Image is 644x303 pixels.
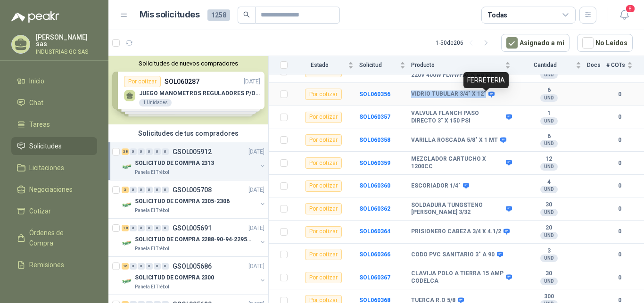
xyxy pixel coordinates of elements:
[516,156,581,163] b: 12
[154,225,161,231] div: 0
[11,159,97,177] a: Licitaciones
[606,62,625,68] span: # COTs
[305,226,342,237] div: Por cotizar
[359,114,390,120] a: SOL060357
[162,263,169,270] div: 0
[108,56,268,124] div: Solicitudes de nuevos compradoresPor cotizarSOL060287[DATE] JUEGO MANOMETROS REGULADORES P/OXIGEN...
[540,94,558,102] div: UND
[411,110,504,124] b: VALVULA FLANCH PASO DIRECTO 3" X 150 PSI
[162,225,169,231] div: 0
[305,180,342,192] div: Por cotizar
[122,225,129,231] div: 18
[305,134,342,146] div: Por cotizar
[130,263,137,270] div: 0
[112,60,264,67] button: Solicitudes de nuevos compradores
[606,136,633,145] b: 0
[29,184,73,195] span: Negociaciones
[411,137,498,144] b: VARILLA ROSCADA 5/8" X 1 MT
[248,262,264,271] p: [DATE]
[11,256,97,274] a: Remisiones
[11,224,97,252] a: Órdenes de Compra
[516,224,581,232] b: 20
[606,250,633,259] b: 0
[293,56,359,74] th: Estado
[29,163,64,173] span: Licitaciones
[516,110,581,117] b: 1
[11,137,97,155] a: Solicitudes
[616,7,633,24] button: 8
[154,263,161,270] div: 0
[359,205,390,212] b: SOL060362
[411,270,504,285] b: CLAVIJA POLO A TIERRA 15 AMP CODELCA
[162,148,169,155] div: 0
[411,251,495,259] b: CODO PVC SANITARIO 3" A 90
[146,187,153,193] div: 0
[122,222,266,253] a: 18 0 0 0 0 0 GSOL005691[DATE] Company LogoSOLICITUD DE COMPRA 2288-90-94-2295-96-2301-02-04Panela...
[122,148,129,155] div: 38
[606,90,633,99] b: 0
[135,207,169,214] p: Panela El Trébol
[146,148,153,155] div: 0
[122,161,133,172] img: Company Logo
[516,133,581,140] b: 6
[305,249,342,260] div: Por cotizar
[122,187,129,193] div: 3
[173,187,212,193] p: GSOL005708
[540,209,558,216] div: UND
[248,186,264,195] p: [DATE]
[411,202,504,216] b: SOLDADURA TUNGSTENO [PERSON_NAME] 3/32
[516,62,574,68] span: Cantidad
[516,56,587,74] th: Cantidad
[606,205,633,213] b: 0
[108,124,268,142] div: Solicitudes de tus compradores
[130,225,137,231] div: 0
[122,199,133,211] img: Company Logo
[36,34,97,47] p: [PERSON_NAME] sas
[411,182,461,190] b: ESCORIADOR 1/4"
[11,72,97,90] a: Inicio
[501,34,570,52] button: Asignado a mi
[122,184,266,214] a: 3 0 0 0 0 0 GSOL005708[DATE] Company LogoSOLICITUD DE COMPRA 2305-2306Panela El Trébol
[359,160,390,166] a: SOL060359
[138,263,145,270] div: 0
[359,228,390,235] b: SOL060364
[29,206,51,216] span: Cotizar
[606,56,644,74] th: # COTs
[11,94,97,112] a: Chat
[146,263,153,270] div: 0
[359,251,390,258] a: SOL060366
[138,225,145,231] div: 0
[359,62,398,68] span: Solicitud
[305,112,342,123] div: Por cotizar
[516,270,581,278] b: 30
[29,119,50,130] span: Tareas
[122,146,266,176] a: 38 0 0 0 0 0 GSOL005912[DATE] Company LogoSOLICITUD DE COMPRA 2313Panela El Trébol
[359,274,390,281] a: SOL060367
[154,187,161,193] div: 0
[516,179,581,186] b: 4
[305,272,342,283] div: Por cotizar
[122,263,129,270] div: 16
[135,235,252,244] p: SOLICITUD DE COMPRA 2288-90-94-2295-96-2301-02-04
[411,228,501,236] b: PRISIONERO CABEZA 3/4 X 4.1/2
[516,87,581,94] b: 6
[587,56,606,74] th: Docs
[305,157,342,169] div: Por cotizar
[606,273,633,282] b: 0
[173,225,212,231] p: GSOL005691
[162,187,169,193] div: 0
[606,181,633,190] b: 0
[122,261,266,291] a: 16 0 0 0 0 0 GSOL005686[DATE] Company LogoSOLICITUD DE COMPRA 2300Panela El Trébol
[29,260,64,270] span: Remisiones
[138,148,145,155] div: 0
[135,273,214,282] p: SOLICITUD DE COMPRA 2300
[11,115,97,133] a: Tareas
[11,202,97,220] a: Cotizar
[359,91,390,98] a: SOL060356
[516,247,581,255] b: 3
[305,203,342,214] div: Por cotizar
